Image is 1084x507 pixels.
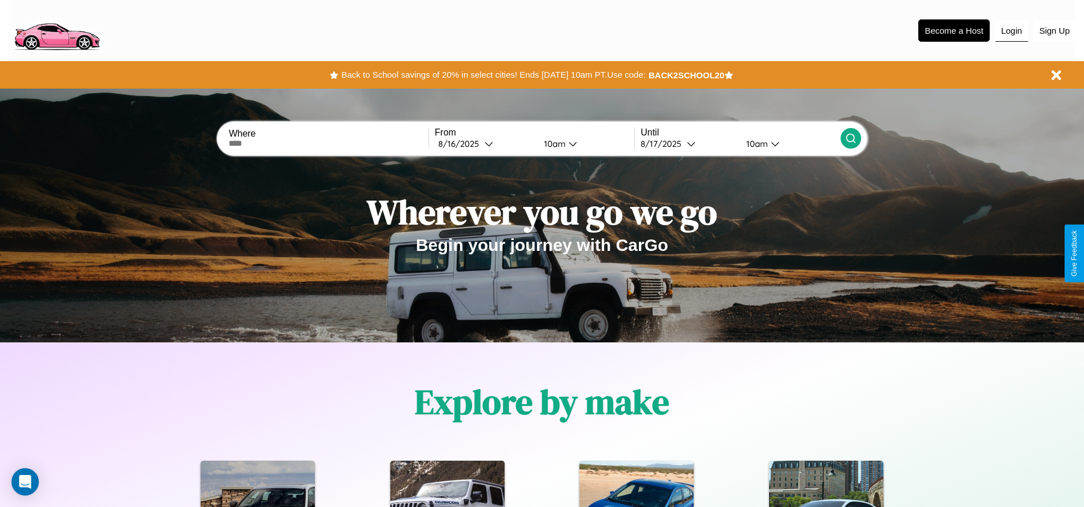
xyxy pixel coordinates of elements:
div: 10am [538,138,569,149]
button: 10am [737,138,841,150]
label: Until [641,127,840,138]
button: Become a Host [918,19,990,42]
h1: Explore by make [415,378,669,425]
button: 10am [535,138,635,150]
label: From [435,127,634,138]
div: Open Intercom Messenger [11,468,39,496]
div: 8 / 17 / 2025 [641,138,687,149]
button: Back to School savings of 20% in select cities! Ends [DATE] 10am PT.Use code: [338,67,648,83]
button: Sign Up [1034,20,1075,41]
div: 10am [741,138,771,149]
div: Give Feedback [1070,230,1078,277]
div: 8 / 16 / 2025 [438,138,485,149]
label: Where [229,129,428,139]
b: BACK2SCHOOL20 [649,70,725,80]
img: logo [9,6,105,53]
button: Login [995,20,1028,42]
button: 8/16/2025 [435,138,535,150]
